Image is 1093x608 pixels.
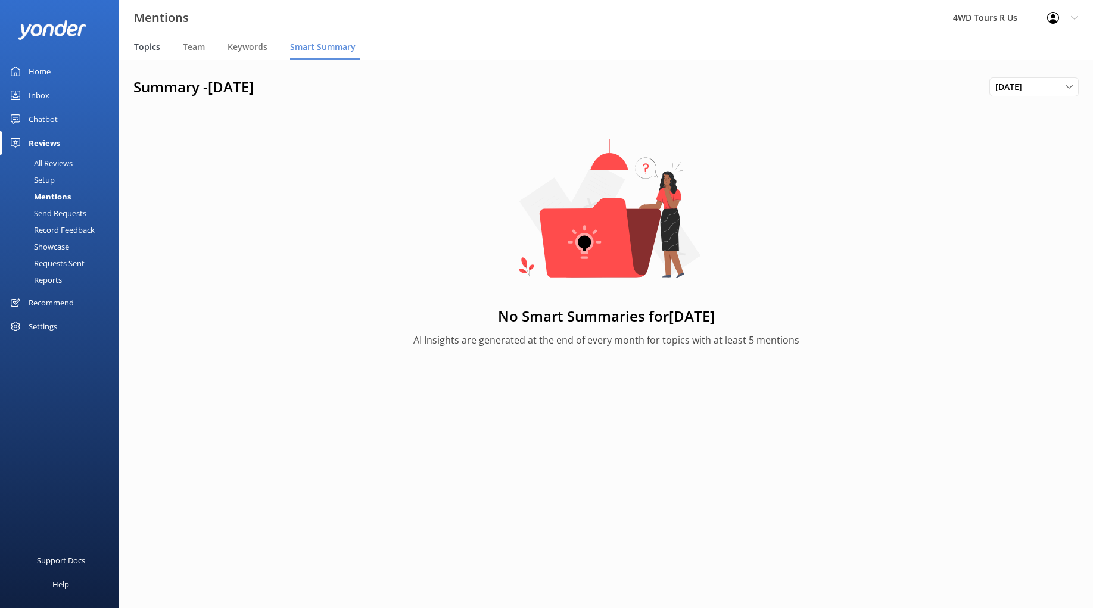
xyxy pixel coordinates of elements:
p: AI Insights are generated at the end of every month for topics with at least 5 mentions [413,332,799,348]
a: Mentions [7,188,119,205]
h2: No Smart Summaries for [DATE] [498,307,715,325]
div: Mentions [7,188,71,205]
div: Settings [29,314,57,338]
a: Setup [7,172,119,188]
div: Home [29,60,51,83]
div: Support Docs [37,548,85,572]
a: All Reviews [7,155,119,172]
span: Team [183,41,205,53]
div: Setup [7,172,55,188]
a: Requests Sent [7,255,119,272]
div: Help [52,572,69,596]
span: Topics [134,41,160,53]
div: Recommend [29,291,74,314]
div: Showcase [7,238,69,255]
div: All Reviews [7,155,73,172]
img: yonder-white-logo.png [18,20,86,40]
div: Record Feedback [7,222,95,238]
div: Chatbot [29,107,58,131]
div: Inbox [29,83,49,107]
a: Reports [7,272,119,288]
h1: Summary - [DATE] [133,78,989,96]
div: Reviews [29,131,60,155]
span: Keywords [228,41,267,53]
span: [DATE] [995,80,1029,93]
span: Smart Summary [290,41,356,53]
div: Send Requests [7,205,86,222]
a: Showcase [7,238,119,255]
a: Send Requests [7,205,119,222]
h3: Mentions [134,8,189,27]
a: Record Feedback [7,222,119,238]
div: Requests Sent [7,255,85,272]
div: Reports [7,272,62,288]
